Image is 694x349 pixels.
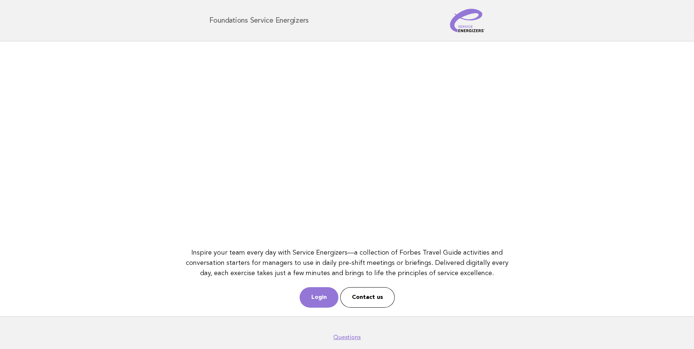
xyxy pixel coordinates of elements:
p: Inspire your team every day with Service Energizers—a collection of Forbes Travel Guide activitie... [182,248,512,278]
a: Login [300,287,338,308]
h1: Foundations Service Energizers [209,17,309,24]
a: Questions [333,334,361,341]
a: Contact us [340,287,395,308]
img: Service Energizers [450,9,485,32]
iframe: YouTube video player [182,50,512,236]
